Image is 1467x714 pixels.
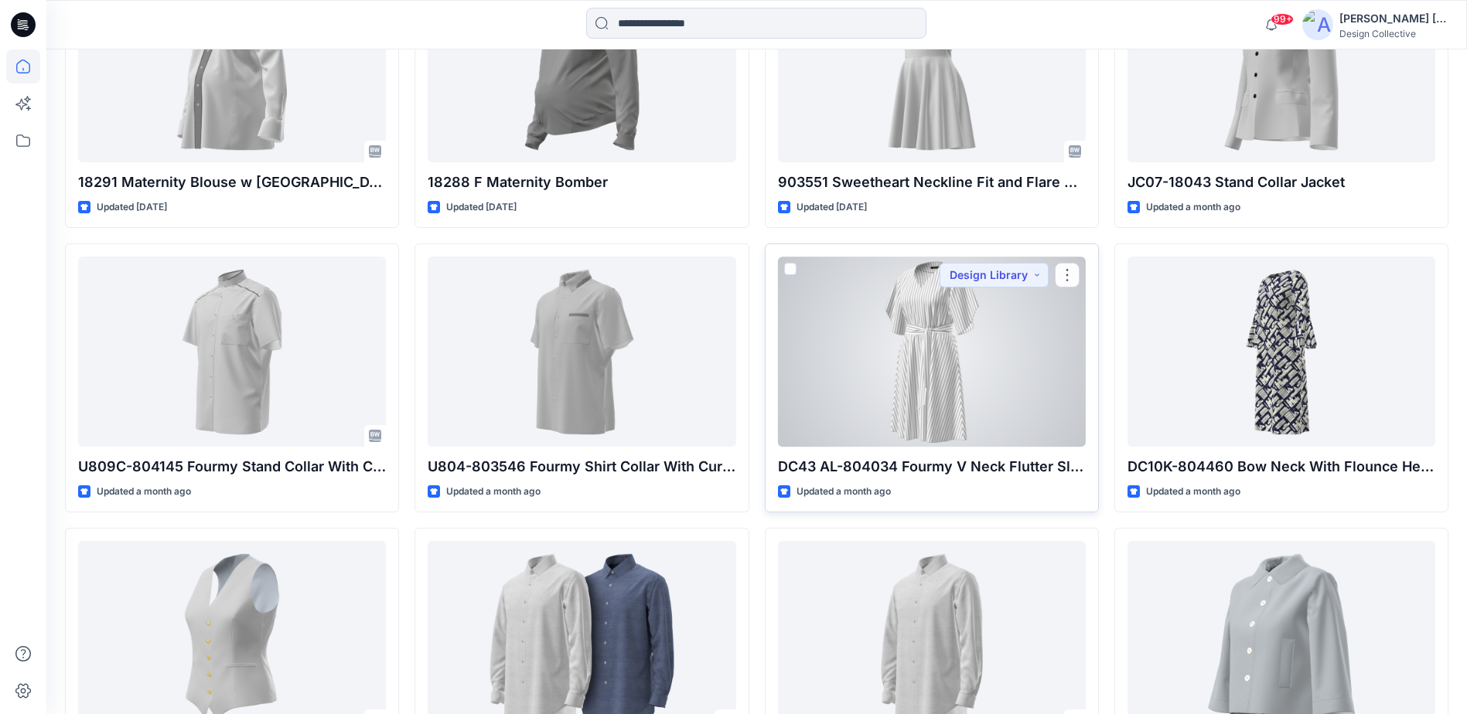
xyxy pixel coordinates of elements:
p: DC10K-804460 Bow Neck With Flounce Hem Sleeve [1128,456,1435,478]
p: 18291 Maternity Blouse w [GEOGRAPHIC_DATA] [GEOGRAPHIC_DATA] [78,172,386,193]
p: Updated [DATE] [97,199,167,216]
p: Updated a month ago [1146,484,1240,500]
p: Updated [DATE] [446,199,517,216]
a: U809C-804145 Fourmy Stand Collar With Contrast Trim [78,257,386,446]
p: 903551 Sweetheart Neckline Fit and Flare Suncoast [778,172,1086,193]
span: 99+ [1271,13,1294,25]
div: Design Collective [1339,28,1448,39]
a: DC43 AL-804034 Fourmy V Neck Flutter Sleeve Dress [778,257,1086,446]
div: [PERSON_NAME] [PERSON_NAME] [1339,9,1448,28]
p: DC43 AL-804034 Fourmy V Neck Flutter Sleeve Dress [778,456,1086,478]
p: Updated a month ago [1146,199,1240,216]
p: 18288 F Maternity Bomber [428,172,735,193]
p: JC07-18043 Stand Collar Jacket [1128,172,1435,193]
p: Updated a month ago [797,484,891,500]
p: U804-803546 Fourmy Shirt Collar With Curve Trim [428,456,735,478]
a: DC10K-804460 Bow Neck With Flounce Hem Sleeve [1128,257,1435,446]
a: U804-803546 Fourmy Shirt Collar With Curve Trim [428,257,735,446]
img: avatar [1302,9,1333,40]
p: Updated a month ago [97,484,191,500]
p: Updated a month ago [446,484,541,500]
p: U809C-804145 Fourmy Stand Collar With Contrast Trim [78,456,386,478]
p: Updated [DATE] [797,199,867,216]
